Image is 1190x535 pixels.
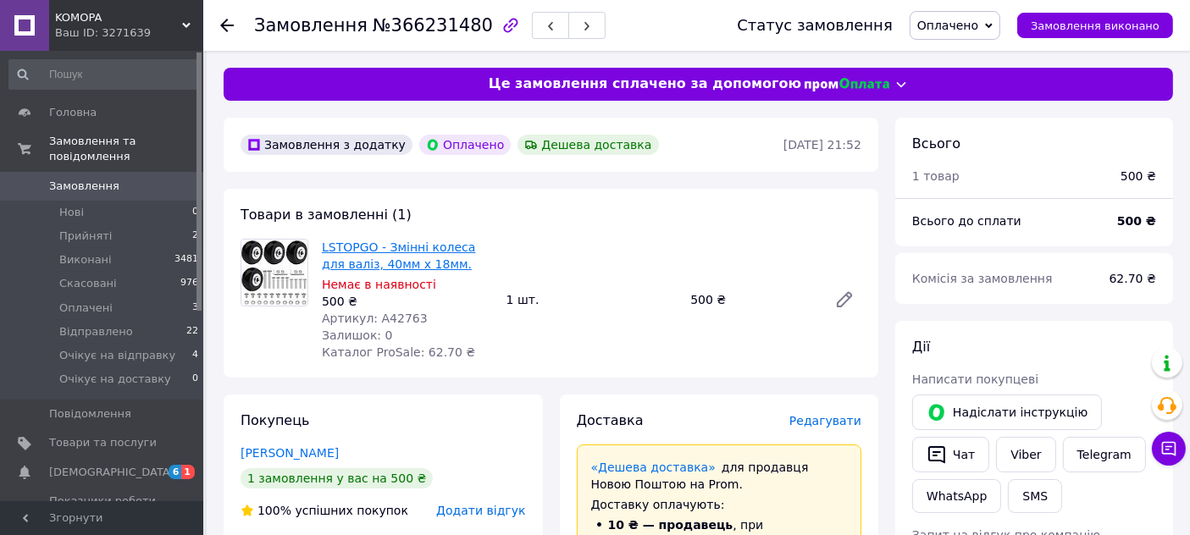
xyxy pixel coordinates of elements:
span: Оплачені [59,301,113,316]
div: Оплачено [419,135,511,155]
span: №366231480 [373,15,493,36]
div: успішних покупок [241,502,408,519]
button: Замовлення виконано [1017,13,1173,38]
div: Ваш ID: 3271639 [55,25,203,41]
span: 2 [192,229,198,244]
span: Покупець [241,412,310,428]
div: Доставку оплачують: [591,496,848,513]
span: Артикул: A42763 [322,312,428,325]
button: Чат з покупцем [1152,432,1186,466]
img: LSTOPGO - Змінні колеса для валіз, 40мм x 18мм. [241,240,307,305]
span: 6 [169,465,182,479]
span: 0 [192,372,198,387]
button: Надіслати інструкцію [912,394,1102,430]
span: Замовлення [49,179,119,194]
a: WhatsApp [912,479,1001,513]
span: Дії [912,339,930,355]
span: 3481 [174,252,198,267]
span: Всього [912,135,960,152]
span: Замовлення виконано [1031,19,1160,32]
span: Головна [49,105,97,120]
span: Відправлено [59,324,133,339]
span: Немає в наявності [322,278,436,291]
span: 4 [192,348,198,363]
span: Всього до сплати [912,214,1021,228]
span: Залишок: 0 [322,328,393,342]
span: Скасовані [59,276,117,291]
span: Це замовлення сплачено за допомогою [489,74,801,94]
span: Нові [59,205,84,220]
span: Замовлення [254,15,368,36]
div: 500 ₴ [322,293,493,310]
span: Написати покупцеві [912,372,1038,386]
span: 0 [192,205,198,220]
div: 1 замовлення у вас на 500 ₴ [241,468,433,488]
a: Telegram [1063,437,1146,472]
span: 22 [186,324,198,339]
span: Показники роботи компанії [49,494,157,524]
div: 1 шт. [500,288,684,312]
button: Чат [912,437,989,472]
span: Комісія за замовлення [912,272,1053,285]
span: Прийняті [59,229,112,244]
span: Повідомлення [49,406,131,422]
span: Редагувати [789,414,861,427]
time: [DATE] 21:52 [783,138,861,152]
button: SMS [1008,479,1062,513]
span: Замовлення та повідомлення [49,134,203,164]
a: LSTOPGO - Змінні колеса для валіз, 40мм x 18мм. [322,240,475,271]
span: Очікує на відправку [59,348,175,363]
b: 500 ₴ [1117,214,1156,228]
span: [DEMOGRAPHIC_DATA] [49,465,174,480]
div: Замовлення з додатку [241,135,412,155]
span: Каталог ProSale: 62.70 ₴ [322,345,475,359]
span: 1 [181,465,195,479]
a: «Дешева доставка» [591,461,716,474]
a: Viber [996,437,1055,472]
span: Оплачено [917,19,978,32]
span: 100% [257,504,291,517]
span: Очікує на доставку [59,372,171,387]
a: Редагувати [827,283,861,317]
a: [PERSON_NAME] [241,446,339,460]
div: 500 ₴ [684,288,821,312]
div: для продавця Новою Поштою на Prom. [591,459,848,493]
div: Повернутися назад [220,17,234,34]
input: Пошук [8,59,200,90]
div: Статус замовлення [737,17,893,34]
span: Товари та послуги [49,435,157,450]
span: 1 товар [912,169,960,183]
div: Дешева доставка [518,135,658,155]
span: 3 [192,301,198,316]
span: Виконані [59,252,112,267]
span: 976 [180,276,198,291]
span: 62.70 ₴ [1110,272,1156,285]
span: KOMOPA [55,10,182,25]
span: Товари в замовленні (1) [241,207,412,223]
span: Доставка [577,412,644,428]
span: Додати відгук [436,504,525,517]
div: 500 ₴ [1121,168,1156,185]
span: 10 ₴ — продавець [608,518,733,532]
